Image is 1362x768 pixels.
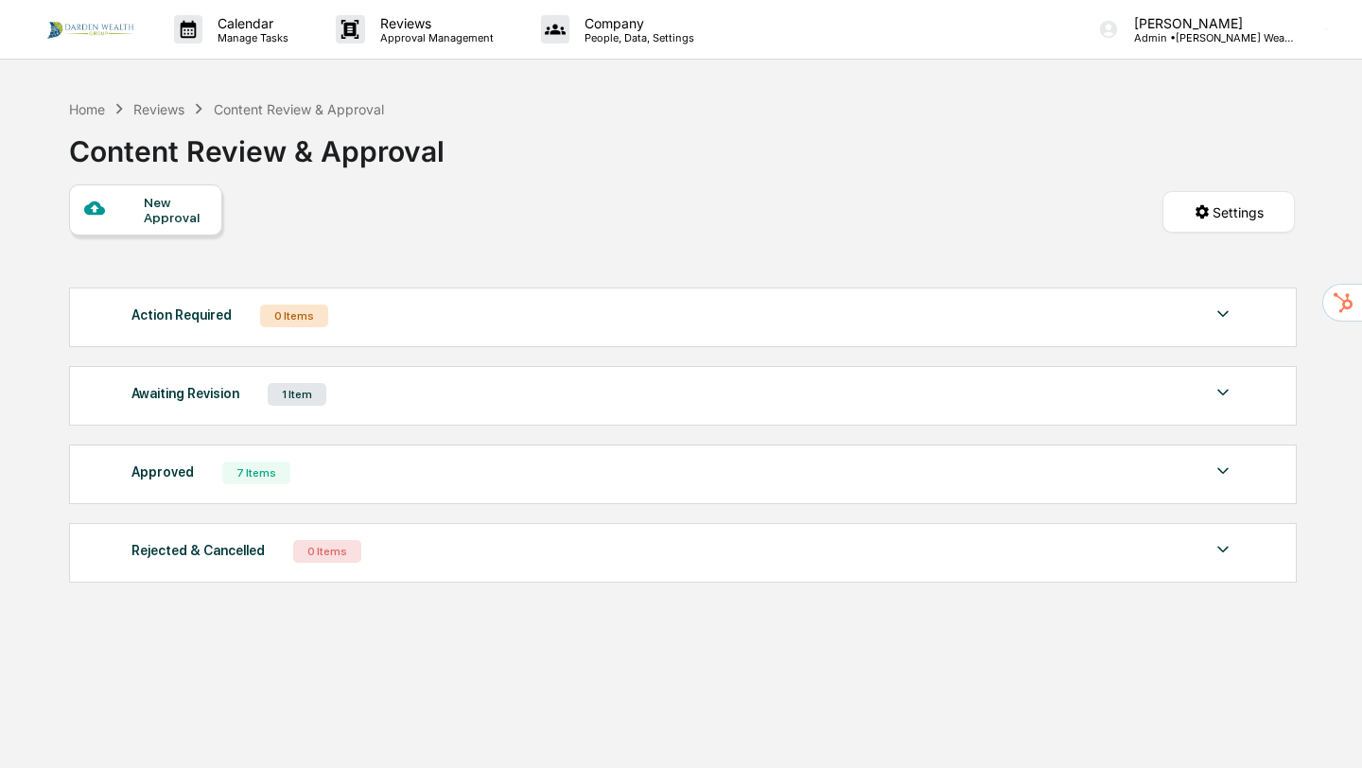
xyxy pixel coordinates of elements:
[69,101,105,117] div: Home
[268,383,326,406] div: 1 Item
[133,101,184,117] div: Reviews
[1212,538,1234,561] img: caret
[131,538,265,563] div: Rejected & Cancelled
[365,31,503,44] p: Approval Management
[1301,706,1353,757] iframe: Open customer support
[144,195,207,225] div: New Approval
[131,460,194,484] div: Approved
[1119,31,1295,44] p: Admin • [PERSON_NAME] Wealth Group
[293,540,361,563] div: 0 Items
[202,31,298,44] p: Manage Tasks
[1212,303,1234,325] img: caret
[214,101,384,117] div: Content Review & Approval
[1212,460,1234,482] img: caret
[1162,191,1295,233] button: Settings
[69,119,445,168] div: Content Review & Approval
[1119,15,1295,31] p: [PERSON_NAME]
[365,15,503,31] p: Reviews
[131,303,232,327] div: Action Required
[569,15,704,31] p: Company
[202,15,298,31] p: Calendar
[131,381,239,406] div: Awaiting Revision
[222,462,290,484] div: 7 Items
[1212,381,1234,404] img: caret
[569,31,704,44] p: People, Data, Settings
[260,305,328,327] div: 0 Items
[45,18,136,41] img: logo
